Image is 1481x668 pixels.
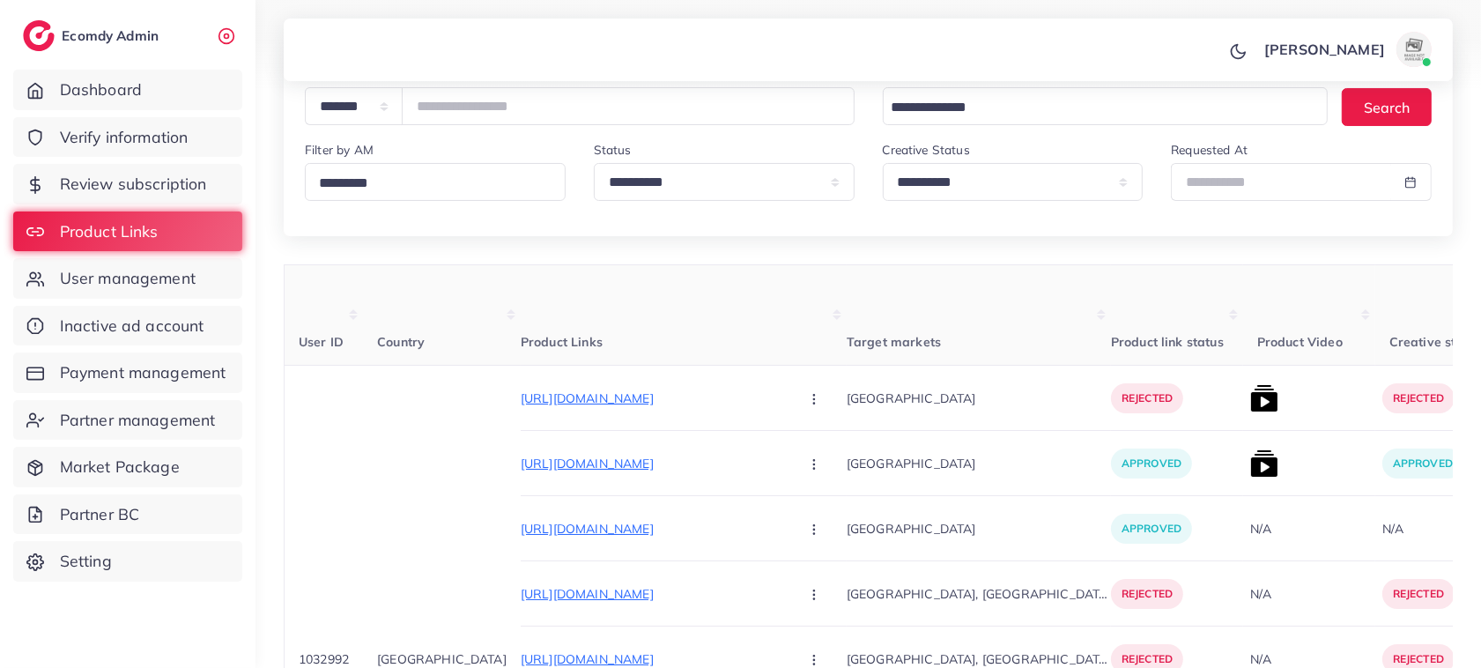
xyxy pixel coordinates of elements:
[521,453,785,474] p: [URL][DOMAIN_NAME]
[1382,520,1403,538] div: N/A
[60,267,196,290] span: User management
[60,78,142,101] span: Dashboard
[883,141,970,159] label: Creative Status
[13,447,242,487] a: Market Package
[1250,520,1271,538] div: N/A
[23,20,55,51] img: logo
[1171,141,1248,159] label: Requested At
[23,20,163,51] a: logoEcomdy Admin
[60,173,207,196] span: Review subscription
[313,170,555,197] input: Search for option
[1382,579,1455,609] p: rejected
[1382,383,1455,413] p: rejected
[60,409,216,432] span: Partner management
[1250,449,1278,478] img: list product video
[1111,383,1183,413] p: rejected
[377,334,425,350] span: Country
[1396,32,1432,67] img: avatar
[60,503,140,526] span: Partner BC
[60,126,189,149] span: Verify information
[60,361,226,384] span: Payment management
[1111,514,1192,544] p: approved
[847,443,1111,483] p: [GEOGRAPHIC_DATA]
[60,220,159,243] span: Product Links
[1111,579,1183,609] p: rejected
[1257,334,1343,350] span: Product Video
[62,27,163,44] h2: Ecomdy Admin
[883,87,1329,125] div: Search for option
[521,388,785,409] p: [URL][DOMAIN_NAME]
[13,164,242,204] a: Review subscription
[13,400,242,441] a: Partner management
[1111,334,1224,350] span: Product link status
[60,550,112,573] span: Setting
[1255,32,1439,67] a: [PERSON_NAME]avatar
[60,315,204,338] span: Inactive ad account
[13,494,242,535] a: Partner BC
[60,456,180,479] span: Market Package
[1250,585,1271,603] div: N/A
[885,94,1306,122] input: Search for option
[1250,384,1278,412] img: list product video
[847,334,941,350] span: Target markets
[1342,88,1432,126] button: Search
[299,651,349,667] span: 1032992
[847,574,1111,613] p: [GEOGRAPHIC_DATA], [GEOGRAPHIC_DATA]
[305,141,374,159] label: Filter by AM
[847,508,1111,548] p: [GEOGRAPHIC_DATA]
[1382,449,1463,479] p: approved
[13,117,242,158] a: Verify information
[13,212,242,252] a: Product Links
[13,541,242,582] a: Setting
[1111,449,1192,479] p: approved
[1250,650,1271,668] div: N/A
[13,353,242,393] a: Payment management
[521,583,785,605] p: [URL][DOMAIN_NAME]
[594,141,632,159] label: Status
[521,334,603,350] span: Product Links
[305,163,566,201] div: Search for option
[847,378,1111,418] p: [GEOGRAPHIC_DATA]
[13,70,242,110] a: Dashboard
[13,306,242,346] a: Inactive ad account
[521,518,785,539] p: [URL][DOMAIN_NAME]
[1264,39,1385,60] p: [PERSON_NAME]
[299,334,344,350] span: User ID
[13,258,242,299] a: User management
